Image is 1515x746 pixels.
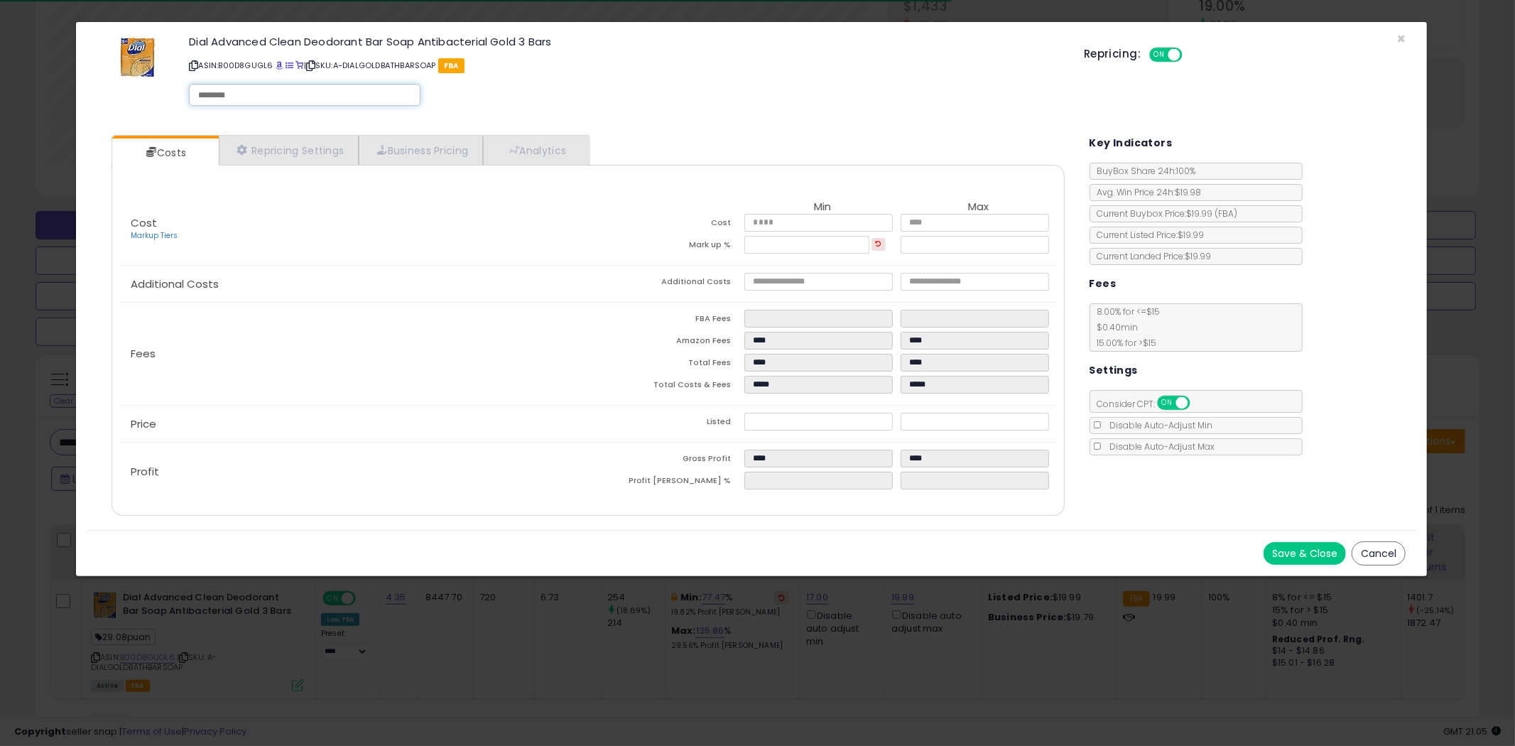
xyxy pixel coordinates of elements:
[219,136,359,165] a: Repricing Settings
[901,201,1057,214] th: Max
[438,58,465,73] span: FBA
[1151,49,1168,61] span: ON
[1352,541,1406,566] button: Cancel
[744,201,901,214] th: Min
[119,279,588,290] p: Additional Costs
[189,54,1063,77] p: ASIN: B00D8GUGL6 | SKU: A-DIALGOLDBATHBARSOAP
[483,136,588,165] a: Analytics
[1103,440,1215,453] span: Disable Auto-Adjust Max
[1090,275,1117,293] h5: Fees
[588,450,744,472] td: Gross Profit
[588,472,744,494] td: Profit [PERSON_NAME] %
[588,310,744,332] td: FBA Fees
[119,217,588,242] p: Cost
[119,418,588,430] p: Price
[1090,398,1209,410] span: Consider CPT:
[588,332,744,354] td: Amazon Fees
[1180,49,1203,61] span: OFF
[286,60,293,71] a: All offer listings
[588,236,744,258] td: Mark up %
[1264,542,1346,565] button: Save & Close
[1396,28,1406,49] span: ×
[1090,165,1196,177] span: BuyBox Share 24h: 100%
[1215,207,1238,220] span: ( FBA )
[1090,250,1212,262] span: Current Landed Price: $19.99
[1090,186,1202,198] span: Avg. Win Price 24h: $19.98
[131,230,178,241] a: Markup Tiers
[1090,362,1138,379] h5: Settings
[588,273,744,295] td: Additional Costs
[1188,397,1210,409] span: OFF
[359,136,483,165] a: Business Pricing
[1090,321,1139,333] span: $0.40 min
[276,60,283,71] a: BuyBox page
[295,60,303,71] a: Your listing only
[119,466,588,477] p: Profit
[1090,134,1173,152] h5: Key Indicators
[116,36,159,79] img: 41tIvwJTrPL._SL60_.jpg
[119,348,588,360] p: Fees
[1090,229,1205,241] span: Current Listed Price: $19.99
[1090,306,1161,349] span: 8.00 % for <= $15
[588,413,744,435] td: Listed
[112,139,217,167] a: Costs
[1103,419,1213,431] span: Disable Auto-Adjust Min
[1187,207,1238,220] span: $19.99
[1090,337,1157,349] span: 15.00 % for > $15
[588,354,744,376] td: Total Fees
[1084,48,1141,60] h5: Repricing:
[1158,397,1176,409] span: ON
[588,214,744,236] td: Cost
[588,376,744,398] td: Total Costs & Fees
[189,36,1063,47] h3: Dial Advanced Clean Deodorant Bar Soap Antibacterial Gold 3 Bars
[1090,207,1238,220] span: Current Buybox Price:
